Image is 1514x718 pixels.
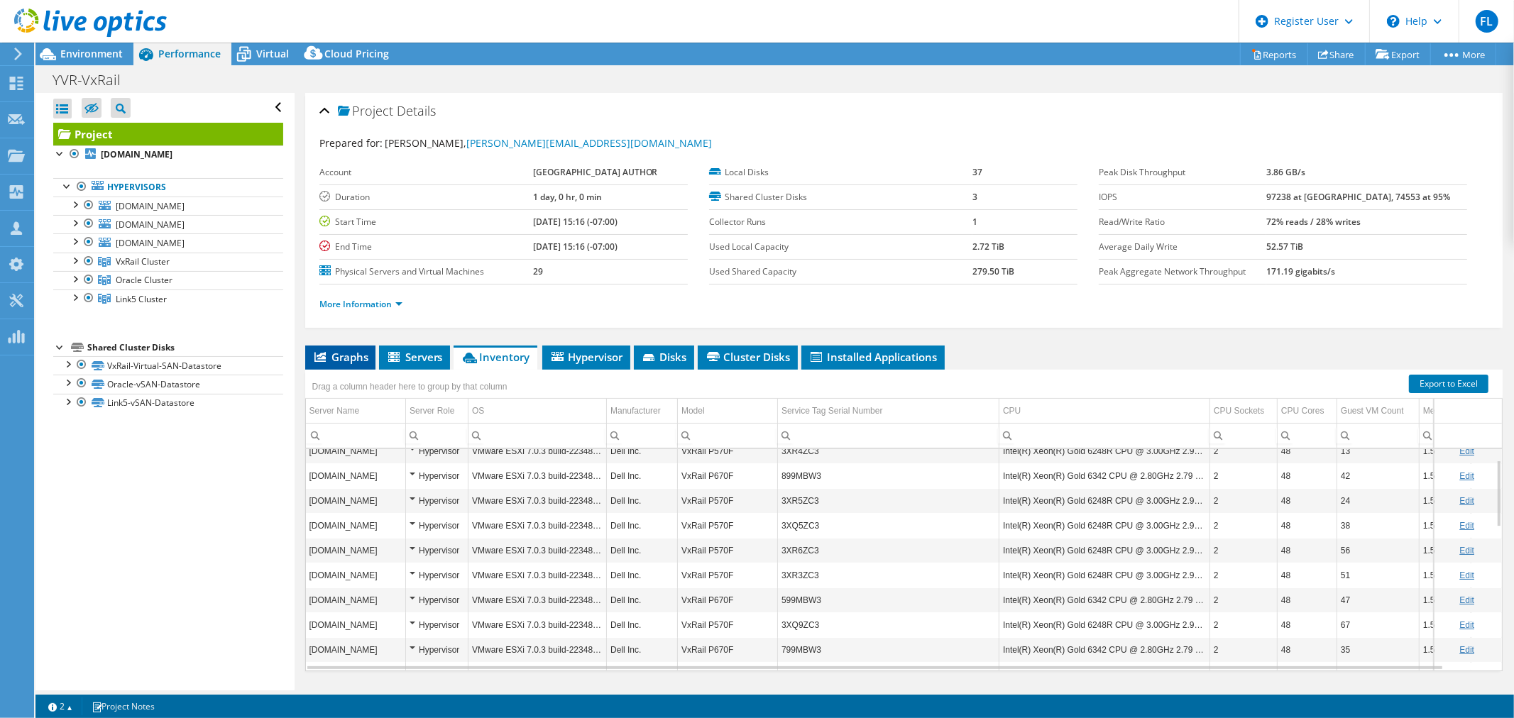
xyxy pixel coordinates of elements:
[607,612,678,637] td: Column Manufacturer, Value Dell Inc.
[778,637,999,662] td: Column Service Tag Serial Number, Value 799MBW3
[999,438,1210,463] td: Column CPU, Value Intel(R) Xeon(R) Gold 6248R CPU @ 3.00GHz 2.99 GHz
[1420,538,1471,563] td: Column Memory, Value 1.50 TiB
[1420,488,1471,513] td: Column Memory, Value 1.50 TiB
[999,399,1210,424] td: CPU Column
[678,563,778,587] td: Column Model, Value VxRail P570F
[1420,612,1471,637] td: Column Memory, Value 1.50 TiB
[1099,165,1267,179] label: Peak Disk Throughput
[1420,463,1471,488] td: Column Memory, Value 1.50 TiB
[999,587,1210,612] td: Column CPU, Value Intel(R) Xeon(R) Gold 6342 CPU @ 2.80GHz 2.79 GHz
[778,662,999,687] td: Column Service Tag Serial Number, Value H3S7NF3
[306,488,406,513] td: Column Server Name, Value vxrail-ter-02.yvr.com
[705,350,791,364] span: Cluster Disks
[1278,587,1337,612] td: Column CPU Cores, Value 48
[53,215,283,233] a: [DOMAIN_NAME]
[678,538,778,563] td: Column Model, Value VxRail P570F
[533,216,618,228] b: [DATE] 15:16 (-07:00)
[467,136,713,150] a: [PERSON_NAME][EMAIL_ADDRESS][DOMAIN_NAME]
[386,350,443,364] span: Servers
[472,402,484,419] div: OS
[468,637,607,662] td: Column OS, Value VMware ESXi 7.0.3 build-22348816
[319,165,533,179] label: Account
[306,637,406,662] td: Column Server Name, Value vxrail-mer-09.yvr.com
[1278,538,1337,563] td: Column CPU Cores, Value 48
[410,592,464,609] div: Hypervisor
[607,488,678,513] td: Column Manufacturer, Value Dell Inc.
[38,697,82,715] a: 2
[306,612,406,637] td: Column Server Name, Value vxrail-mer-02.yvr.com
[533,265,543,277] b: 29
[306,538,406,563] td: Column Server Name, Value vxrail-ter-01.yvr.com
[468,538,607,563] td: Column OS, Value VMware ESXi 7.0.3 build-22348816
[406,612,468,637] td: Column Server Role, Value Hypervisor
[1365,43,1431,65] a: Export
[709,190,972,204] label: Shared Cluster Disks
[116,293,167,305] span: Link5 Cluster
[1387,15,1400,28] svg: \n
[1266,216,1361,228] b: 72% reads / 28% writes
[116,219,185,231] span: [DOMAIN_NAME]
[1278,637,1337,662] td: Column CPU Cores, Value 48
[468,513,607,538] td: Column OS, Value VMware ESXi 7.0.3 build-22348816
[53,145,283,164] a: [DOMAIN_NAME]
[256,47,289,60] span: Virtual
[1459,570,1474,580] a: Edit
[781,402,883,419] div: Service Tag Serial Number
[778,463,999,488] td: Column Service Tag Serial Number, Value 899MBW3
[306,563,406,587] td: Column Server Name, Value vxrail-ter-04.yvr.com
[1459,645,1474,655] a: Edit
[607,587,678,612] td: Column Manufacturer, Value Dell Inc.
[1214,402,1264,419] div: CPU Sockets
[87,339,283,356] div: Shared Cluster Disks
[678,423,778,448] td: Column Model, Filter cell
[158,47,221,60] span: Performance
[709,165,972,179] label: Local Disks
[999,563,1210,587] td: Column CPU, Value Intel(R) Xeon(R) Gold 6248R CPU @ 3.00GHz 2.99 GHz
[468,488,607,513] td: Column OS, Value VMware ESXi 7.0.3 build-22348816
[533,166,658,178] b: [GEOGRAPHIC_DATA] AUTHOR
[319,190,533,204] label: Duration
[1210,662,1278,687] td: Column CPU Sockets, Value 2
[681,402,705,419] div: Model
[778,538,999,563] td: Column Service Tag Serial Number, Value 3XR6ZC3
[468,399,607,424] td: OS Column
[1420,563,1471,587] td: Column Memory, Value 1.50 TiB
[116,274,172,286] span: Oracle Cluster
[1459,620,1474,630] a: Edit
[778,438,999,463] td: Column Service Tag Serial Number, Value 3XR4ZC3
[1278,399,1337,424] td: CPU Cores Column
[468,662,607,687] td: Column OS, Value VMware ESXi 7.0.3 build-22348816
[410,517,464,534] div: Hypervisor
[1337,488,1420,513] td: Column Guest VM Count, Value 24
[778,513,999,538] td: Column Service Tag Serial Number, Value 3XQ5ZC3
[1210,612,1278,637] td: Column CPU Sockets, Value 2
[607,513,678,538] td: Column Manufacturer, Value Dell Inc.
[1337,513,1420,538] td: Column Guest VM Count, Value 38
[610,402,661,419] div: Manufacturer
[406,587,468,612] td: Column Server Role, Value Hypervisor
[678,612,778,637] td: Column Model, Value VxRail P570F
[999,538,1210,563] td: Column CPU, Value Intel(R) Xeon(R) Gold 6248R CPU @ 3.00GHz 2.99 GHz
[1337,423,1420,448] td: Column Guest VM Count, Filter cell
[778,488,999,513] td: Column Service Tag Serial Number, Value 3XR5ZC3
[1003,402,1021,419] div: CPU
[306,423,406,448] td: Column Server Name, Filter cell
[461,350,530,364] span: Inventory
[1337,662,1420,687] td: Column Guest VM Count, Value 52
[1278,563,1337,587] td: Column CPU Cores, Value 48
[309,377,511,397] div: Drag a column header here to group by that column
[46,72,143,88] h1: YVR-VxRail
[1307,43,1366,65] a: Share
[607,399,678,424] td: Manufacturer Column
[1420,637,1471,662] td: Column Memory, Value 1.50 TiB
[1420,423,1471,448] td: Column Memory, Filter cell
[319,298,402,310] a: More Information
[1337,612,1420,637] td: Column Guest VM Count, Value 67
[1459,446,1474,456] a: Edit
[406,563,468,587] td: Column Server Role, Value Hypervisor
[319,240,533,254] label: End Time
[1281,402,1324,419] div: CPU Cores
[468,463,607,488] td: Column OS, Value VMware ESXi 7.0.3 build-22348816
[397,102,436,119] span: Details
[972,166,982,178] b: 37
